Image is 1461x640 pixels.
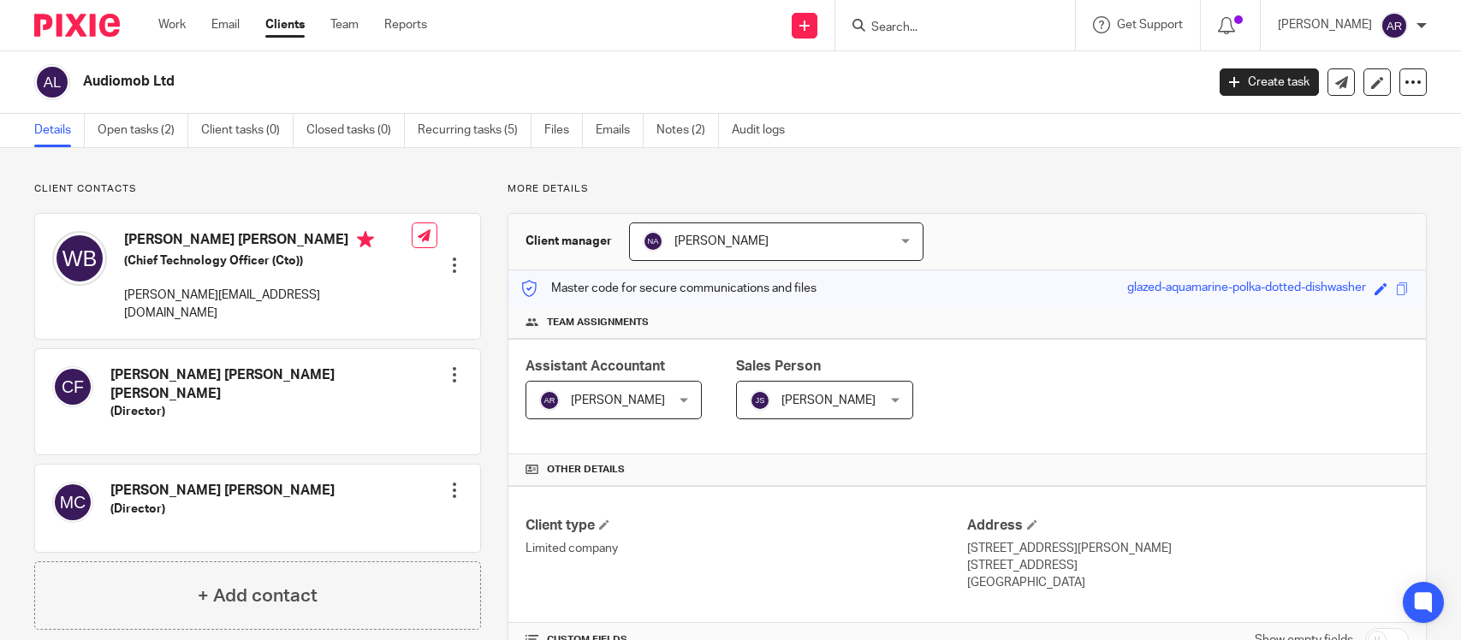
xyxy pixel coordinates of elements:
[1117,19,1183,31] span: Get Support
[211,16,240,33] a: Email
[124,287,412,322] p: [PERSON_NAME][EMAIL_ADDRESS][DOMAIN_NAME]
[526,540,967,557] p: Limited company
[110,403,446,420] h5: (Director)
[732,114,798,147] a: Audit logs
[1220,68,1319,96] a: Create task
[52,482,93,523] img: svg%3E
[34,14,120,37] img: Pixie
[198,583,318,609] h4: + Add contact
[870,21,1024,36] input: Search
[34,114,85,147] a: Details
[526,233,612,250] h3: Client manager
[736,359,821,373] span: Sales Person
[124,231,412,252] h4: [PERSON_NAME] [PERSON_NAME]
[1127,279,1366,299] div: glazed-aquamarine-polka-dotted-dishwasher
[643,231,663,252] img: svg%3E
[83,73,971,91] h2: Audiomob Ltd
[571,394,665,406] span: [PERSON_NAME]
[526,517,967,535] h4: Client type
[508,182,1427,196] p: More details
[521,280,817,297] p: Master code for secure communications and files
[201,114,294,147] a: Client tasks (0)
[547,463,625,477] span: Other details
[110,482,335,500] h4: [PERSON_NAME] [PERSON_NAME]
[34,182,481,196] p: Client contacts
[265,16,305,33] a: Clients
[750,390,770,411] img: svg%3E
[52,231,107,286] img: svg%3E
[330,16,359,33] a: Team
[539,390,560,411] img: svg%3E
[656,114,719,147] a: Notes (2)
[1278,16,1372,33] p: [PERSON_NAME]
[357,231,374,248] i: Primary
[781,394,876,406] span: [PERSON_NAME]
[384,16,427,33] a: Reports
[124,252,412,270] h5: (Chief Technology Officer (Cto))
[52,366,93,407] img: svg%3E
[110,366,446,403] h4: [PERSON_NAME] [PERSON_NAME] [PERSON_NAME]
[967,540,1409,557] p: [STREET_ADDRESS][PERSON_NAME]
[110,501,335,518] h5: (Director)
[967,517,1409,535] h4: Address
[596,114,644,147] a: Emails
[34,64,70,100] img: svg%3E
[526,359,665,373] span: Assistant Accountant
[967,557,1409,574] p: [STREET_ADDRESS]
[544,114,583,147] a: Files
[98,114,188,147] a: Open tasks (2)
[967,574,1409,591] p: [GEOGRAPHIC_DATA]
[1381,12,1408,39] img: svg%3E
[547,316,649,329] span: Team assignments
[418,114,532,147] a: Recurring tasks (5)
[158,16,186,33] a: Work
[674,235,769,247] span: [PERSON_NAME]
[306,114,405,147] a: Closed tasks (0)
